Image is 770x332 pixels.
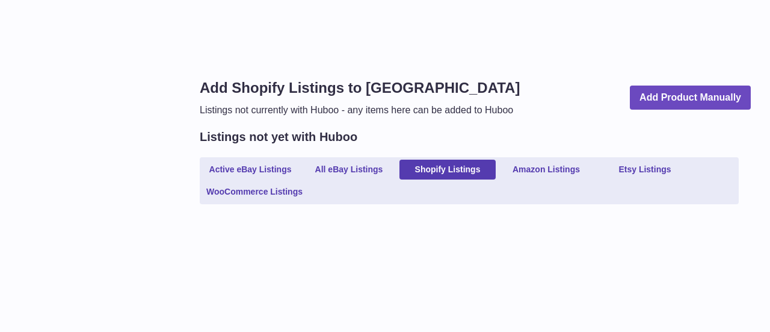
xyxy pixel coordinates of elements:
[200,104,520,117] p: Listings not currently with Huboo - any items here can be added to Huboo
[200,78,520,98] h1: Add Shopify Listings to [GEOGRAPHIC_DATA]
[200,129,357,145] h2: Listings not yet with Huboo
[597,160,693,180] a: Etsy Listings
[498,160,594,180] a: Amazon Listings
[202,160,298,180] a: Active eBay Listings
[202,182,307,202] a: WooCommerce Listings
[301,160,397,180] a: All eBay Listings
[399,160,496,180] a: Shopify Listings
[630,86,751,110] a: Add Product Manually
